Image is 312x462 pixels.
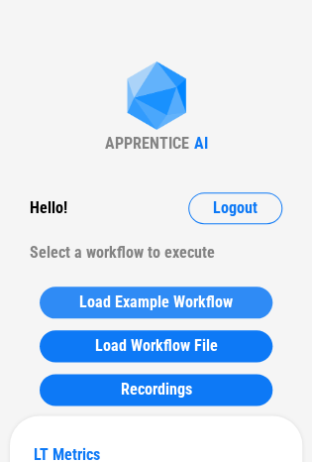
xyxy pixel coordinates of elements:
[40,374,272,405] button: Recordings
[117,61,196,134] img: Apprentice AI
[40,287,272,318] button: Load Example Workflow
[121,382,192,398] span: Recordings
[40,330,272,362] button: Load Workflow File
[188,192,282,224] button: Logout
[30,192,67,224] div: Hello !
[105,134,189,153] div: APPRENTICE
[213,200,258,216] span: Logout
[30,237,282,269] div: Select a workflow to execute
[95,338,218,354] span: Load Workflow File
[194,134,208,153] div: AI
[79,294,233,310] span: Load Example Workflow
